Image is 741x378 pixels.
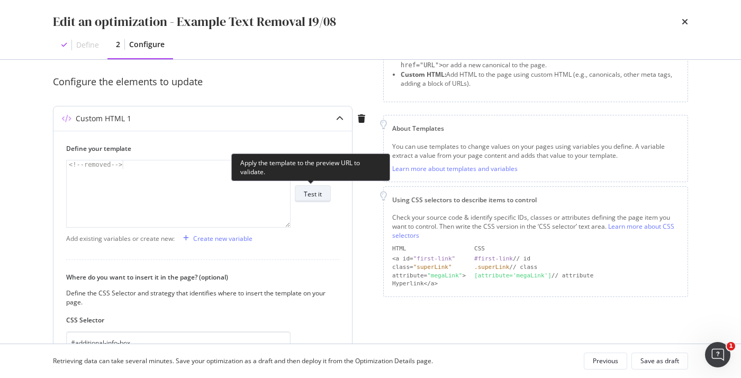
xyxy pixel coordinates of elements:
a: Learn more about CSS selectors [392,222,674,240]
strong: Custom HTML: [401,70,446,79]
iframe: Intercom live chat [705,342,730,367]
div: times [682,13,688,31]
div: Configure [129,39,165,50]
strong: Canonical: [401,51,433,60]
div: "superLink" [413,264,452,271]
div: Previous [593,356,618,365]
div: Create new variable [193,234,252,243]
div: Custom HTML 1 [76,113,131,124]
div: <a id= [392,255,466,263]
label: Where do you want to insert it in the page? (optional) [66,273,331,282]
div: Define [76,40,99,50]
div: Retrieving data can take several minutes. Save your optimization as a draft and then deploy it fr... [53,356,433,365]
div: "first-link" [413,255,455,262]
div: class= [392,263,466,272]
div: // attribute [474,272,679,280]
div: Define the CSS Selector and strategy that identifies where to insert the template on your page. [66,289,331,307]
a: Learn more about templates and variables [392,164,518,173]
li: Add HTML to the page using custom HTML (e.g., canonicals, other meta tags, adding a block of URLs). [401,70,679,88]
textarea: #additional-info-box [66,331,291,364]
div: Check your source code & identify specific IDs, classes or attributes defining the page item you ... [392,213,679,240]
div: CSS [474,245,679,253]
div: HTML [392,245,466,253]
div: Hyperlink</a> [392,280,466,288]
label: Define your template [66,144,331,153]
div: [attribute='megaLink'] [474,272,552,279]
div: About Templates [392,124,679,133]
span: <link rel="canonical" href="URL"> [401,52,628,69]
div: #first-link [474,255,513,262]
div: Add existing variables or create new: [66,234,175,243]
button: Save as draft [631,353,688,370]
div: "megaLink" [427,272,462,279]
button: Create new variable [179,230,252,247]
div: 2 [116,39,120,50]
div: attribute= > [392,272,466,280]
div: Test it [304,190,322,199]
div: .superLink [474,264,509,271]
button: Test it [295,185,331,202]
div: You can use templates to change values on your pages using variables you define. A variable extra... [392,142,679,160]
div: // class [474,263,679,272]
div: // id [474,255,679,263]
label: CSS Selector [66,316,331,325]
div: Apply the template to the preview URL to validate. [231,154,390,181]
div: Configure the elements to update [53,75,370,89]
div: Edit an optimization - Example Text Removal 19/08 [53,13,336,31]
button: Previous [584,353,627,370]
div: Save as draft [640,356,679,365]
div: Using CSS selectors to describe items to control [392,195,679,204]
li: Update the existing URL in the existing or add a new canonical to the page. [401,51,679,70]
span: 1 [727,342,735,350]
